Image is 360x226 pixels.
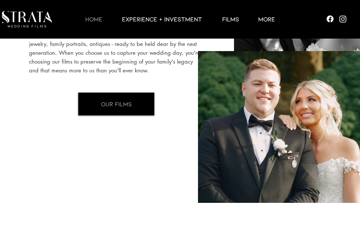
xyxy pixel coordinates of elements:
a: EXPERIENCE + INVESTMENT [112,15,212,24]
ul: Social Bar [325,14,348,24]
nav: Site [70,15,290,24]
a: HOME [76,15,112,24]
p: EXPERIENCE + INVESTMENT [118,15,206,24]
span: OUR FILMS [101,100,132,108]
a: Films [212,15,249,24]
p: Films [219,15,243,24]
img: LUX STRATA TEST_edited.png [2,11,52,28]
p: HOME [82,15,106,24]
p: More [255,15,279,24]
a: OUR FILMS [78,93,154,115]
